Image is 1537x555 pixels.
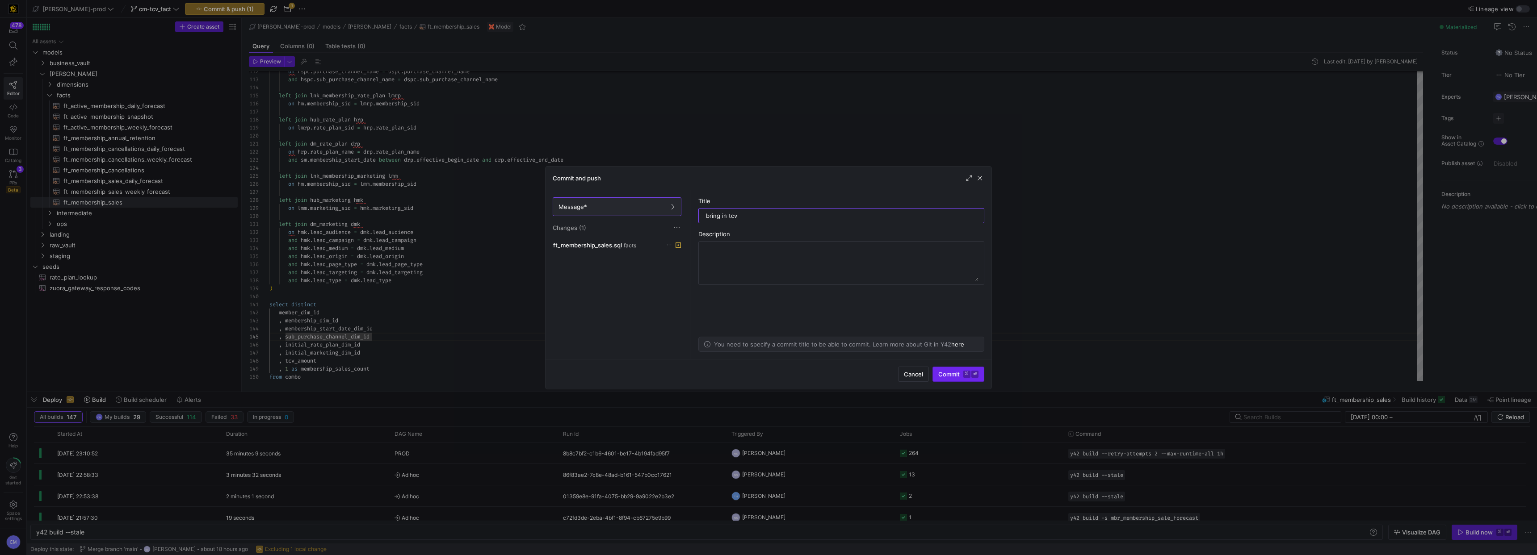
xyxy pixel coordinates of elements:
span: facts [624,242,636,249]
a: here [951,341,964,348]
button: Commit⌘⏎ [932,367,984,382]
kbd: ⏎ [971,371,978,378]
span: Cancel [904,371,923,378]
div: Description [698,230,984,238]
span: ft_membership_sales.sql [553,242,622,249]
span: Title [698,197,710,204]
span: Changes (1) [553,224,586,231]
button: Message* [553,197,681,216]
button: Cancel [898,367,929,382]
span: Commit [938,371,978,378]
p: You need to specify a commit title to be able to commit. Learn more about Git in Y42 [714,341,964,348]
span: Message* [559,203,587,210]
kbd: ⌘ [963,371,970,378]
button: ft_membership_sales.sqlfacts [551,239,683,251]
h3: Commit and push [553,175,601,182]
